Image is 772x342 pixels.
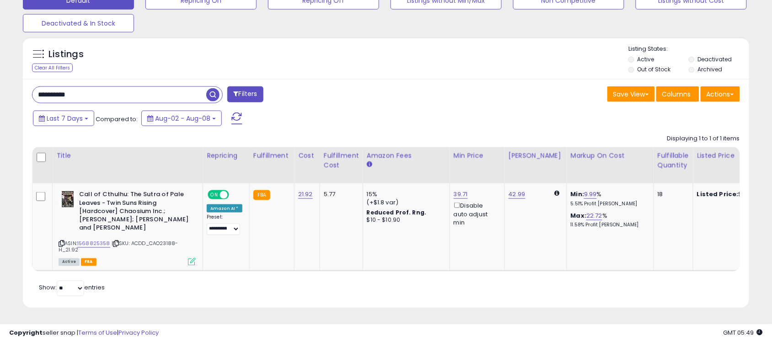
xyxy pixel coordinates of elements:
span: All listings currently available for purchase on Amazon [59,258,80,266]
a: 9.99 [584,190,597,199]
label: Archived [698,65,723,73]
b: Reduced Prof. Rng. [367,208,427,216]
div: 15% [367,190,443,198]
div: Min Price [454,151,501,160]
button: Columns [656,86,699,102]
b: Listed Price: [697,190,739,198]
span: ON [209,191,220,199]
div: Fulfillable Quantity [658,151,689,170]
span: Last 7 Days [47,114,83,123]
div: Fulfillment [253,151,290,160]
div: (+$1.8 var) [367,198,443,207]
span: OFF [228,191,242,199]
span: | SKU: ACDD_CAO23188-H_21.92 [59,240,178,254]
a: Privacy Policy [118,328,159,337]
th: The percentage added to the cost of goods (COGS) that forms the calculator for Min & Max prices. [567,147,654,183]
a: 39.71 [454,190,468,199]
div: $10 - $10.90 [367,217,443,224]
div: Amazon Fees [367,151,446,160]
button: Actions [701,86,740,102]
button: Deactivated & In Stock [23,14,134,32]
label: Deactivated [698,55,732,63]
img: 41hXQD3FJWL._SL40_.jpg [59,190,77,208]
div: Cost [298,151,316,160]
b: Min: [571,190,584,198]
div: ASIN: [59,190,196,265]
a: 1568825358 [77,240,110,248]
div: Fulfillment Cost [324,151,359,170]
div: Title [56,151,199,160]
div: Amazon AI * [207,204,242,213]
div: [PERSON_NAME] [509,151,563,160]
b: Call of Cthulhu: The Sutra of Pale Leaves - Twin Suns Rising [Hardcover] Chaosium Inc.; [PERSON_N... [79,190,190,235]
div: 18 [658,190,686,198]
label: Active [638,55,654,63]
a: Terms of Use [78,328,117,337]
p: 5.51% Profit [PERSON_NAME] [571,201,647,207]
button: Filters [227,86,263,102]
span: FBA [81,258,96,266]
p: 11.58% Profit [PERSON_NAME] [571,222,647,229]
small: FBA [253,190,270,200]
span: Aug-02 - Aug-08 [155,114,210,123]
div: Markup on Cost [571,151,650,160]
div: % [571,212,647,229]
a: 22.72 [586,211,602,220]
a: 42.99 [509,190,525,199]
button: Aug-02 - Aug-08 [141,111,222,126]
div: Disable auto adjust min [454,201,498,227]
button: Save View [607,86,655,102]
label: Out of Stock [638,65,671,73]
small: Amazon Fees. [367,160,372,169]
button: Last 7 Days [33,111,94,126]
div: Displaying 1 to 1 of 1 items [667,134,740,143]
strong: Copyright [9,328,43,337]
h5: Listings [48,48,84,61]
span: Columns [662,90,691,99]
div: % [571,190,647,207]
div: seller snap | | [9,329,159,337]
div: Repricing [207,151,246,160]
b: Max: [571,211,587,220]
div: 5.77 [324,190,356,198]
span: Compared to: [96,115,138,123]
a: 21.92 [298,190,313,199]
p: Listing States: [628,45,749,53]
span: 2025-08-16 05:49 GMT [724,328,763,337]
div: Preset: [207,214,242,235]
span: Show: entries [39,283,105,292]
div: Clear All Filters [32,64,73,72]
